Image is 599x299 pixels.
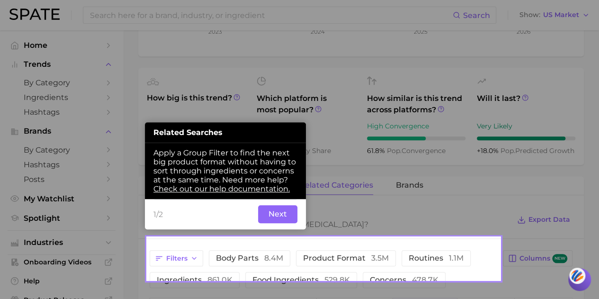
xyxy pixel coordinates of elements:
[150,250,203,266] button: Filters
[449,254,464,263] span: 1.1m
[166,254,188,263] span: Filters
[370,276,438,284] span: concerns
[303,254,389,262] span: product format
[409,254,464,262] span: routines
[412,275,438,284] span: 478.7k
[324,275,350,284] span: 529.8k
[157,276,232,284] span: ingredients
[264,254,283,263] span: 8.4m
[569,267,585,285] img: svg+xml;base64,PHN2ZyB3aWR0aD0iNDQiIGhlaWdodD0iNDQiIHZpZXdCb3g9IjAgMCA0NCA0NCIgZmlsbD0ibm9uZSIgeG...
[252,276,350,284] span: food ingredients
[371,254,389,263] span: 3.5m
[207,275,232,284] span: 861.0k
[216,254,283,262] span: body parts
